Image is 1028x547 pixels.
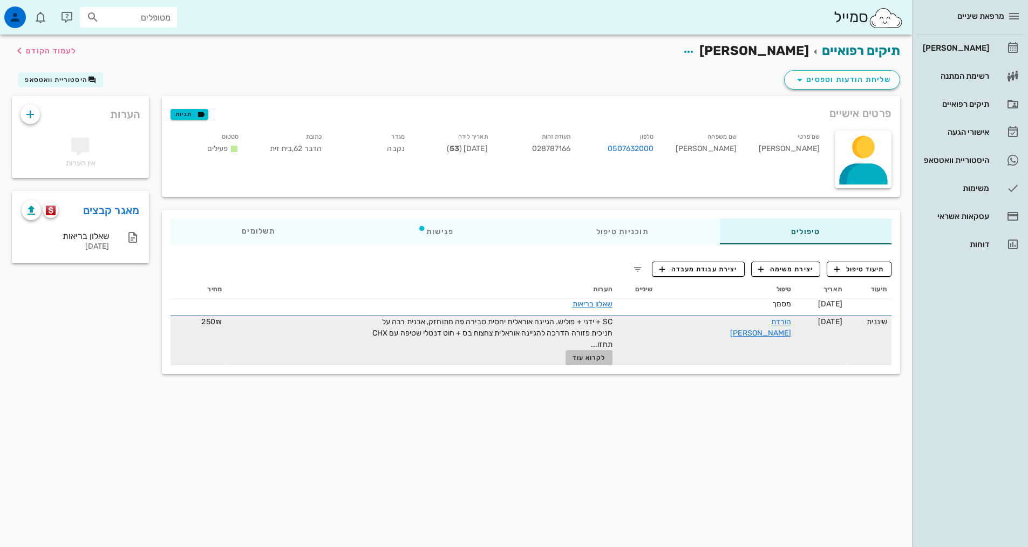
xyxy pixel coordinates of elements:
[43,203,58,218] button: scanora logo
[796,281,847,298] th: תאריך
[226,281,617,298] th: הערות
[525,218,720,244] div: תוכניות טיפול
[292,144,322,153] span: הדבר 62
[818,317,842,326] span: [DATE]
[242,228,275,235] span: תשלומים
[916,147,1024,173] a: היסטוריית וואטסאפ
[652,262,744,277] button: יצירת עבודת מעבדה
[18,72,103,87] button: היסטוריית וואטסאפ
[608,143,653,155] a: 0507632000
[745,128,828,161] div: [PERSON_NAME]
[916,203,1024,229] a: עסקאות אשראי
[171,109,208,120] button: תגיות
[921,212,989,221] div: עסקאות אשראי
[868,7,903,29] img: SmileCloud logo
[798,133,820,140] small: שם פרטי
[22,231,109,241] div: שאלון בריאות
[834,264,884,274] span: תיעוד טיפול
[707,133,737,140] small: שם משפחה
[330,128,413,161] div: נקבה
[222,133,239,140] small: סטטוס
[346,218,525,244] div: פגישות
[916,119,1024,145] a: אישורי הגעה
[171,281,226,298] th: מחיר
[83,202,140,219] a: מאגר קבצים
[292,144,294,153] span: ,
[270,144,292,153] span: בית זית
[450,144,459,153] strong: 53
[573,299,612,309] a: שאלון בריאות
[834,6,903,29] div: סמייל
[916,35,1024,61] a: [PERSON_NAME]
[207,144,228,153] span: פעילים
[772,299,791,309] span: מסמך
[542,133,571,140] small: תעודת זהות
[916,175,1024,201] a: משימות
[921,72,989,80] div: רשימת המתנה
[822,43,900,58] a: תיקים רפואיים
[640,133,654,140] small: טלפון
[829,105,891,122] span: פרטים אישיים
[847,281,891,298] th: תיעוד
[32,9,38,15] span: תג
[921,184,989,193] div: משימות
[818,299,842,309] span: [DATE]
[617,281,657,298] th: שיניים
[175,110,203,119] span: תגיות
[921,100,989,108] div: תיקים רפואיים
[916,63,1024,89] a: רשימת המתנה
[201,317,221,326] span: 250₪
[25,76,87,84] span: היסטוריית וואטסאפ
[921,128,989,136] div: אישורי הגעה
[921,240,989,249] div: דוחות
[827,262,891,277] button: תיעוד טיפול
[784,70,900,90] button: שליחת הודעות וטפסים
[532,144,571,153] span: 028787166
[573,354,606,361] span: לקרוא עוד
[566,350,612,365] button: לקרוא עוד
[793,73,891,86] span: שליחת הודעות וטפסים
[699,43,809,58] span: [PERSON_NAME]
[391,133,404,140] small: מגדר
[730,317,791,338] a: הורדת [PERSON_NAME]
[447,144,488,153] span: [DATE] ( )
[916,231,1024,257] a: דוחות
[916,91,1024,117] a: תיקים רפואיים
[12,96,149,127] div: הערות
[851,316,887,327] div: שיננית
[657,281,796,298] th: טיפול
[372,317,612,349] span: SC + ידני + פוליש. הגיינה אוראלית יחסית סבירה פה מתוחזק, אבנית רבה על חניכית פזורה הדרכה להגיינה ...
[921,44,989,52] div: [PERSON_NAME]
[46,206,56,215] img: scanora logo
[720,218,891,244] div: טיפולים
[957,11,1004,21] span: מרפאת שיניים
[13,41,76,60] button: לעמוד הקודם
[306,133,322,140] small: כתובת
[66,159,96,168] span: אין הערות
[751,262,821,277] button: יצירת משימה
[458,133,488,140] small: תאריך לידה
[921,156,989,165] div: היסטוריית וואטסאפ
[758,264,813,274] span: יצירת משימה
[22,242,109,251] div: [DATE]
[26,46,76,56] span: לעמוד הקודם
[659,264,737,274] span: יצירת עבודת מעבדה
[662,128,745,161] div: [PERSON_NAME]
